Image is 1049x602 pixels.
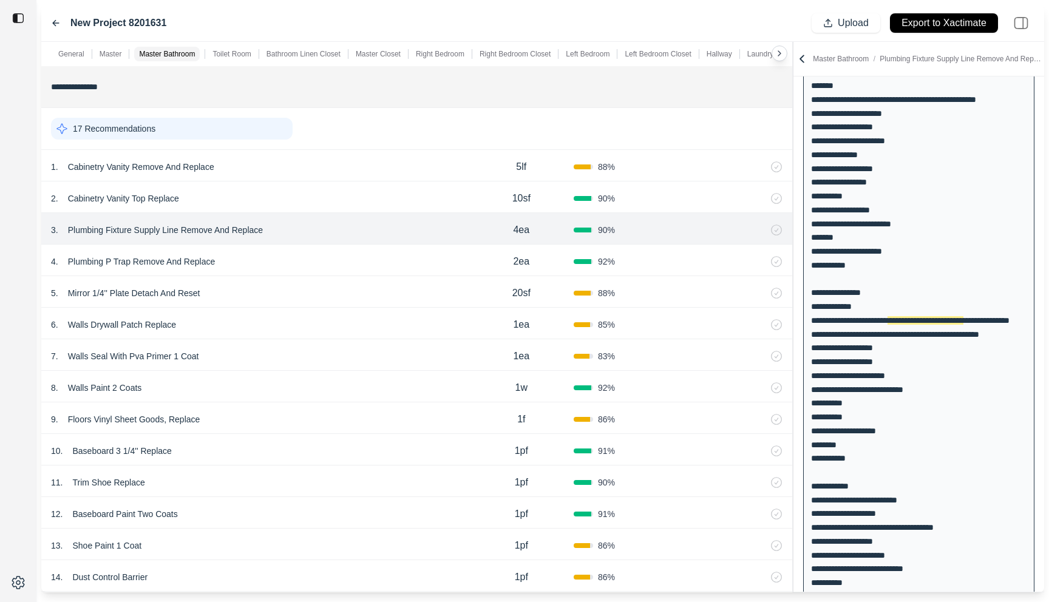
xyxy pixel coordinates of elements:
[515,570,528,584] p: 1pf
[566,49,609,59] p: Left Bedroom
[625,49,691,59] p: Left Bedroom Closet
[51,539,63,552] p: 13 .
[51,319,58,331] p: 6 .
[51,508,63,520] p: 12 .
[598,287,615,299] span: 88 %
[598,319,615,331] span: 85 %
[212,49,251,59] p: Toilet Room
[598,508,615,520] span: 91 %
[838,16,869,30] p: Upload
[63,222,268,238] p: Plumbing Fixture Supply Line Remove And Replace
[513,317,529,332] p: 1ea
[63,158,219,175] p: Cabinetry Vanity Remove And Replace
[598,445,615,457] span: 91 %
[598,476,615,489] span: 90 %
[598,413,615,425] span: 86 %
[513,223,529,237] p: 4ea
[70,16,166,30] label: New Project 8201631
[598,224,615,236] span: 90 %
[512,286,531,300] p: 20sf
[880,55,1047,63] span: Plumbing Fixture Supply Line Remove And Replace
[598,539,615,552] span: 86 %
[63,411,205,428] p: Floors Vinyl Sheet Goods, Replace
[67,569,152,586] p: Dust Control Barrier
[1008,10,1034,36] img: right-panel.svg
[513,254,529,269] p: 2ea
[516,160,526,174] p: 5lf
[813,54,1042,64] p: Master Bathroom
[598,382,615,394] span: 92 %
[747,49,773,59] p: Laundry
[67,474,149,491] p: Trim Shoe Replace
[598,255,615,268] span: 92 %
[869,55,880,63] span: /
[707,49,732,59] p: Hallway
[51,476,63,489] p: 11 .
[901,16,986,30] p: Export to Xactimate
[67,506,182,523] p: Baseboard Paint Two Coats
[63,285,205,302] p: Mirror 1/4'' Plate Detach And Reset
[515,380,528,395] p: 1w
[515,475,528,490] p: 1pf
[67,537,146,554] p: Shoe Paint 1 Coat
[63,316,181,333] p: Walls Drywall Patch Replace
[12,12,24,24] img: toggle sidebar
[58,49,84,59] p: General
[515,507,528,521] p: 1pf
[63,348,204,365] p: Walls Seal With Pva Primer 1 Coat
[67,442,176,459] p: Baseboard 3 1/4'' Replace
[512,191,531,206] p: 10sf
[266,49,341,59] p: Bathroom Linen Closet
[480,49,551,59] p: Right Bedroom Closet
[73,123,155,135] p: 17 Recommendations
[63,190,184,207] p: Cabinetry Vanity Top Replace
[515,444,528,458] p: 1pf
[51,571,63,583] p: 14 .
[51,224,58,236] p: 3 .
[515,538,528,553] p: 1pf
[890,13,998,33] button: Export to Xactimate
[51,382,58,394] p: 8 .
[598,192,615,205] span: 90 %
[513,349,529,364] p: 1ea
[51,255,58,268] p: 4 .
[517,412,525,427] p: 1f
[51,413,58,425] p: 9 .
[598,161,615,173] span: 88 %
[63,379,147,396] p: Walls Paint 2 Coats
[416,49,464,59] p: Right Bedroom
[51,350,58,362] p: 7 .
[51,287,58,299] p: 5 .
[812,13,880,33] button: Upload
[100,49,122,59] p: Master
[598,571,615,583] span: 86 %
[598,350,615,362] span: 83 %
[51,161,58,173] p: 1 .
[51,192,58,205] p: 2 .
[63,253,220,270] p: Plumbing P Trap Remove And Replace
[139,49,195,59] p: Master Bathroom
[356,49,401,59] p: Master Closet
[51,445,63,457] p: 10 .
